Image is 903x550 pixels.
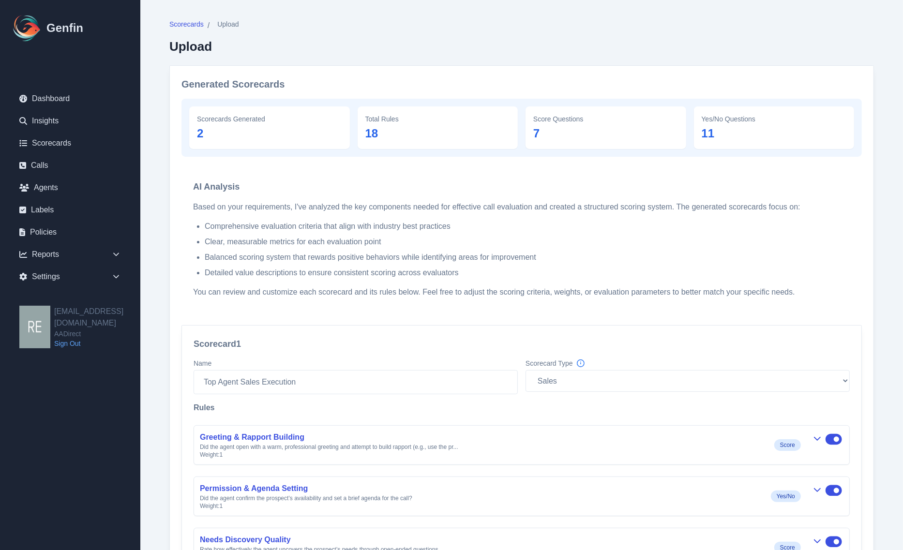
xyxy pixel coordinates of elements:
[200,534,440,546] span: Needs Discovery Quality
[702,114,847,124] h3: Yes/No Questions
[577,359,585,367] span: Info
[54,306,140,329] h2: [EMAIL_ADDRESS][DOMAIN_NAME]
[12,13,43,44] img: Logo
[205,236,850,248] li: Clear, measurable metrics for each evaluation point
[19,306,50,348] img: resqueda@aadirect.com
[12,245,129,264] div: Reports
[194,337,850,351] h3: Scorecard 1
[702,126,847,141] p: 11
[12,134,129,153] a: Scorecards
[200,494,412,502] span: Did the agent confirm the prospect’s availability and set a brief agenda for the call?
[12,200,129,220] a: Labels
[12,89,129,108] a: Dashboard
[533,114,678,124] h3: Score Questions
[217,19,239,29] span: Upload
[194,402,850,414] h4: Rules
[365,114,511,124] h3: Total Rules
[169,39,239,54] h2: Upload
[774,439,801,451] span: Score
[200,443,458,451] span: Did the agent open with a warm, professional greeting and attempt to build rapport (e.g., use the...
[54,339,140,348] a: Sign Out
[197,114,342,124] h3: Scorecards Generated
[169,19,204,29] span: Scorecards
[12,156,129,175] a: Calls
[12,178,129,197] a: Agents
[771,491,801,502] span: Yes/No
[205,252,850,263] li: Balanced scoring system that rewards positive behaviors while identifying areas for improvement
[193,180,850,193] h3: AI Analysis
[200,431,458,443] span: Greeting & Rapport Building
[169,19,204,31] a: Scorecards
[526,358,850,368] label: Scorecard Type
[208,20,210,31] span: /
[205,221,850,232] li: Comprehensive evaluation criteria that align with industry best practices
[194,370,518,394] input: Enter scorecard name
[194,358,518,368] label: Name
[365,126,511,141] p: 18
[205,267,850,279] li: Detailed value descriptions to ensure consistent scoring across evaluators
[181,77,862,91] h2: Generated Scorecards
[533,126,678,141] p: 7
[193,286,850,298] p: You can review and customize each scorecard and its rules below. Feel free to adjust the scoring ...
[54,329,140,339] span: AADirect
[197,126,342,141] p: 2
[200,502,412,510] span: Weight: 1
[12,267,129,286] div: Settings
[193,201,850,213] p: Based on your requirements, I've analyzed the key components needed for effective call evaluation...
[12,111,129,131] a: Insights
[200,451,458,459] span: Weight: 1
[200,483,412,494] span: Permission & Agenda Setting
[12,223,129,242] a: Policies
[46,20,83,36] h1: Genfin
